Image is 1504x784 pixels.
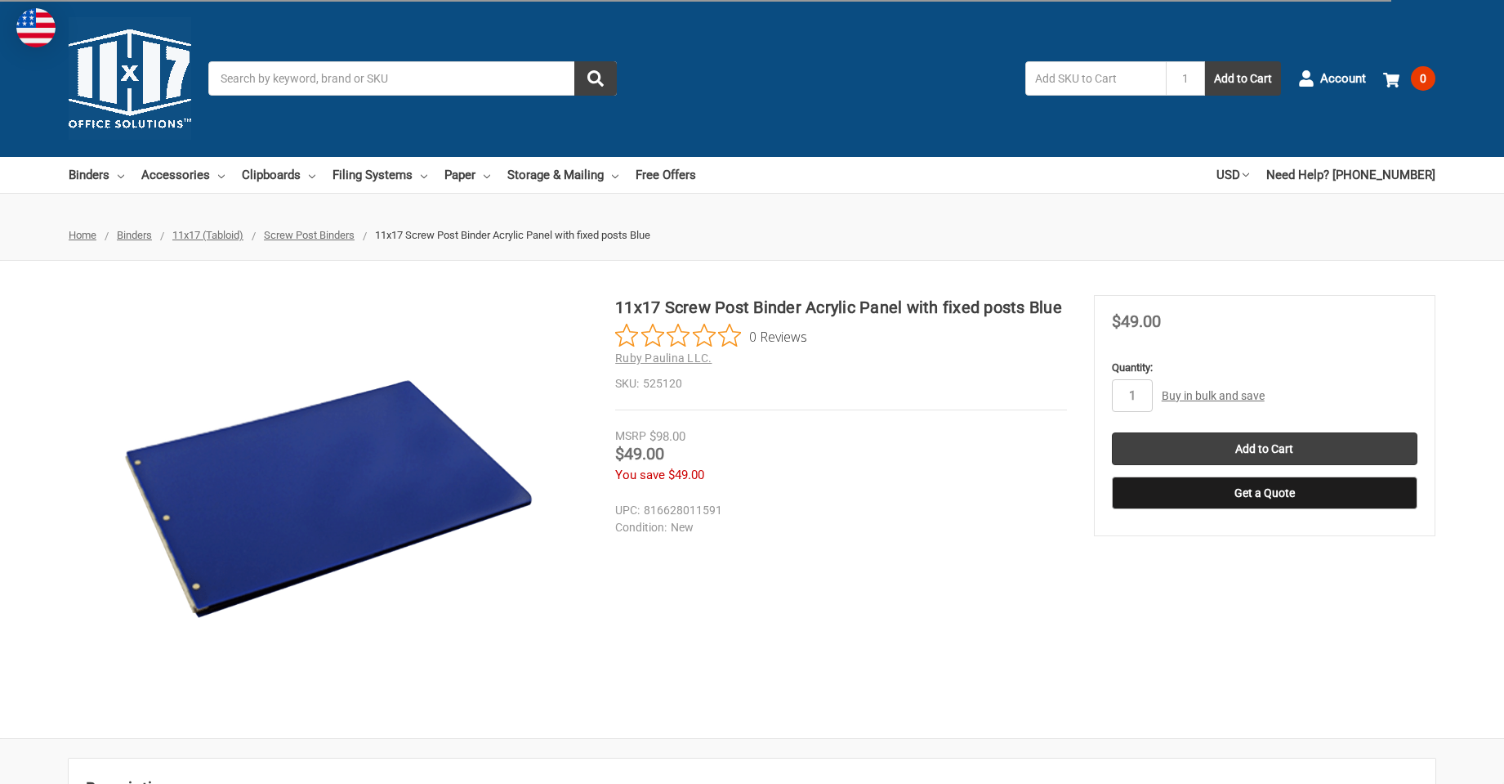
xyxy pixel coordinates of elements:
[1112,432,1417,465] input: Add to Cart
[507,157,618,193] a: Storage & Mailing
[668,468,704,482] span: $49.00
[332,157,427,193] a: Filing Systems
[636,157,696,193] a: Free Offers
[69,229,96,241] a: Home
[141,157,225,193] a: Accessories
[615,468,665,482] span: You save
[615,375,639,392] dt: SKU:
[117,229,152,241] a: Binders
[615,295,1067,320] h1: 11x17 Screw Post Binder Acrylic Panel with fixed posts Blue
[208,61,617,96] input: Search by keyword, brand or SKU
[615,519,667,536] dt: Condition:
[264,229,355,241] a: Screw Post Binders
[615,324,807,348] button: Rated 0 out of 5 stars from 0 reviews. Jump to reviews.
[615,375,1067,392] dd: 525120
[1266,157,1435,193] a: Need Help? [PHONE_NUMBER]
[242,157,315,193] a: Clipboards
[124,295,533,704] img: 11x17 Screw Post Binder Acrylic Panel with fixed posts Blue
[649,429,685,444] span: $98.00
[1216,157,1249,193] a: USD
[444,157,490,193] a: Paper
[69,157,124,193] a: Binders
[1112,311,1161,331] span: $49.00
[615,502,1060,519] dd: 816628011591
[615,502,640,519] dt: UPC:
[375,229,650,241] span: 11x17 Screw Post Binder Acrylic Panel with fixed posts Blue
[69,17,191,140] img: 11x17.com
[1298,57,1366,100] a: Account
[16,8,56,47] img: duty and tax information for United States
[615,428,646,445] div: MSRP
[615,352,712,365] a: Ruby Paulina LLC.
[615,444,664,464] span: $49.00
[615,519,1060,536] dd: New
[172,229,243,241] a: 11x17 (Tabloid)
[1112,360,1417,376] label: Quantity:
[1320,69,1366,88] span: Account
[1205,61,1281,96] button: Add to Cart
[749,324,807,348] span: 0 Reviews
[1162,389,1265,402] a: Buy in bulk and save
[1411,66,1435,91] span: 0
[1025,61,1166,96] input: Add SKU to Cart
[1383,57,1435,100] a: 0
[1112,477,1417,509] button: Get a Quote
